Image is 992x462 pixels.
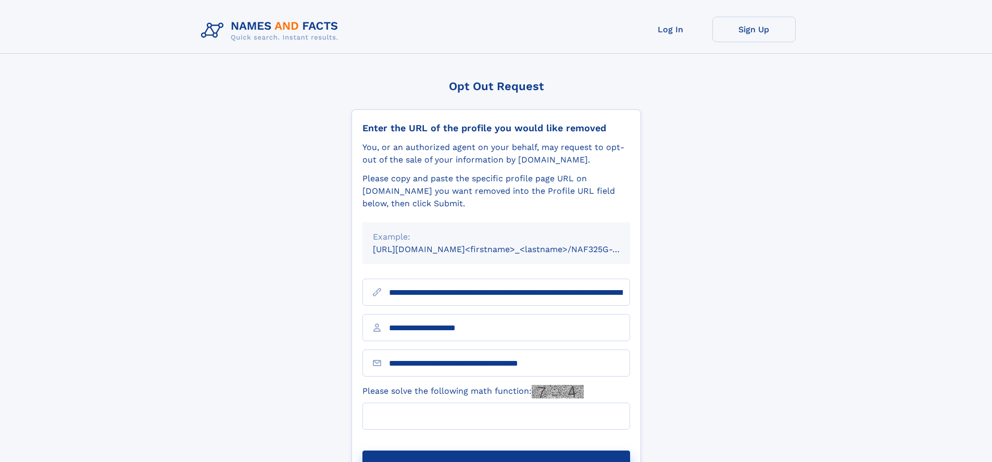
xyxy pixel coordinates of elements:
div: Opt Out Request [351,80,641,93]
a: Sign Up [712,17,796,42]
div: You, or an authorized agent on your behalf, may request to opt-out of the sale of your informatio... [362,141,630,166]
div: Example: [373,231,620,243]
label: Please solve the following math function: [362,385,584,398]
div: Enter the URL of the profile you would like removed [362,122,630,134]
small: [URL][DOMAIN_NAME]<firstname>_<lastname>/NAF325G-xxxxxxxx [373,244,650,254]
a: Log In [629,17,712,42]
div: Please copy and paste the specific profile page URL on [DOMAIN_NAME] you want removed into the Pr... [362,172,630,210]
img: Logo Names and Facts [197,17,347,45]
